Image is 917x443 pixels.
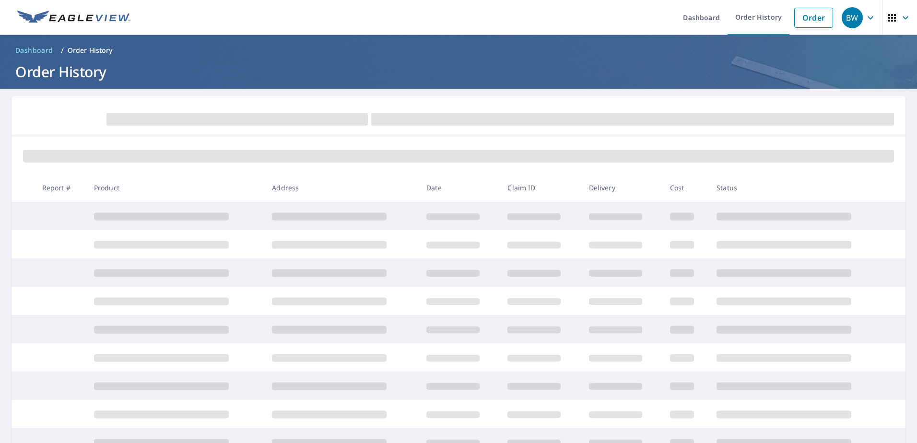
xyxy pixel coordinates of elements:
img: EV Logo [17,11,130,25]
th: Delivery [581,174,662,202]
span: Dashboard [15,46,53,55]
th: Address [264,174,419,202]
a: Order [794,8,833,28]
div: BW [842,7,863,28]
p: Order History [68,46,113,55]
th: Cost [662,174,709,202]
th: Report # [35,174,86,202]
th: Claim ID [500,174,581,202]
nav: breadcrumb [12,43,905,58]
th: Status [709,174,887,202]
th: Product [86,174,265,202]
h1: Order History [12,62,905,82]
li: / [61,45,64,56]
a: Dashboard [12,43,57,58]
th: Date [419,174,500,202]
